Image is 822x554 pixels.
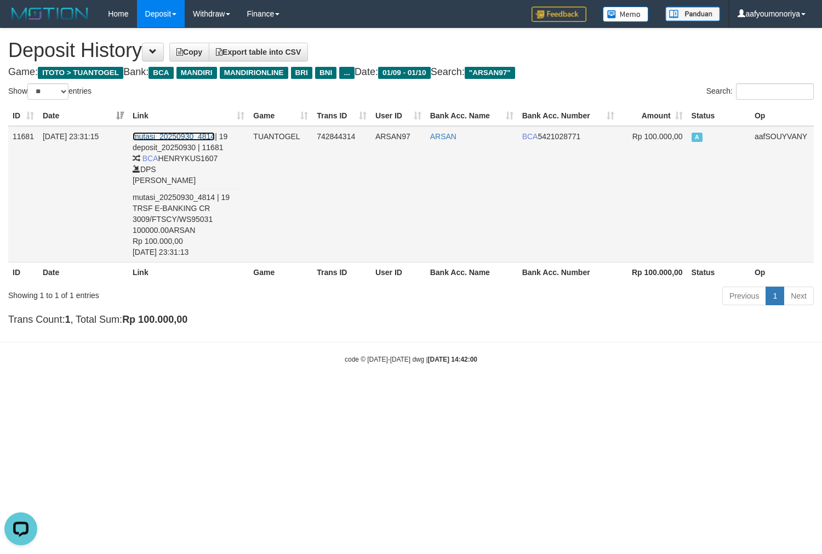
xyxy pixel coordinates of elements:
[371,126,426,262] td: ARSAN97
[38,262,128,282] th: Date
[133,132,215,141] a: mutasi_20250930_4814
[176,48,202,56] span: Copy
[128,262,249,282] th: Link
[430,132,456,141] a: ARSAN
[315,67,336,79] span: BNI
[312,126,371,262] td: 742844314
[312,262,371,282] th: Trans ID
[8,262,38,282] th: ID
[8,5,92,22] img: MOTION_logo.png
[169,43,209,61] a: Copy
[426,106,518,126] th: Bank Acc. Name: activate to sort column ascending
[428,356,477,363] strong: [DATE] 14:42:00
[8,67,814,78] h4: Game: Bank: Date: Search:
[687,262,750,282] th: Status
[149,67,173,79] span: BCA
[603,7,649,22] img: Button%20Memo.svg
[38,106,128,126] th: Date: activate to sort column ascending
[371,106,426,126] th: User ID: activate to sort column ascending
[706,83,814,100] label: Search:
[722,287,766,305] a: Previous
[426,262,518,282] th: Bank Acc. Name
[249,126,312,262] td: TUANTOGEL
[518,126,619,262] td: 5421028771
[371,262,426,282] th: User ID
[8,285,334,301] div: Showing 1 to 1 of 1 entries
[128,126,249,262] td: | 19
[249,262,312,282] th: Game
[249,106,312,126] th: Game: activate to sort column ascending
[750,106,814,126] th: Op
[532,7,586,22] img: Feedback.jpg
[133,142,244,258] div: deposit_20250930 | 11681 HENRYKUS1607 DPS [PERSON_NAME] mutasi_20250930_4814 | 19 TRSF E-BANKING ...
[216,48,301,56] span: Export table into CSV
[339,67,354,79] span: ...
[665,7,720,21] img: panduan.png
[8,315,814,325] h4: Trans Count: , Total Sum:
[518,106,619,126] th: Bank Acc. Number: activate to sort column ascending
[378,67,431,79] span: 01/09 - 01/10
[291,67,312,79] span: BRI
[522,132,538,141] span: BCA
[8,106,38,126] th: ID: activate to sort column ascending
[784,287,814,305] a: Next
[220,67,288,79] span: MANDIRIONLINE
[619,106,687,126] th: Amount: activate to sort column ascending
[766,287,784,305] a: 1
[736,83,814,100] input: Search:
[122,314,187,325] strong: Rp 100.000,00
[692,133,703,142] span: Approved
[38,67,123,79] span: ITOTO > TUANTOGEL
[632,132,683,141] span: Rp 100.000,00
[465,67,515,79] span: "ARSAN97"
[27,83,68,100] select: Showentries
[128,106,249,126] th: Link: activate to sort column ascending
[518,262,619,282] th: Bank Acc. Number
[632,268,683,277] strong: Rp 100.000,00
[65,314,70,325] strong: 1
[142,154,158,163] span: BCA
[38,126,128,262] td: [DATE] 23:31:15
[4,4,37,37] button: Open LiveChat chat widget
[8,126,38,262] td: 11681
[8,39,814,61] h1: Deposit History
[8,83,92,100] label: Show entries
[687,106,750,126] th: Status
[750,126,814,262] td: aafSOUYVANY
[209,43,308,61] a: Export table into CSV
[176,67,217,79] span: MANDIRI
[750,262,814,282] th: Op
[312,106,371,126] th: Trans ID: activate to sort column ascending
[345,356,477,363] small: code © [DATE]-[DATE] dwg |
